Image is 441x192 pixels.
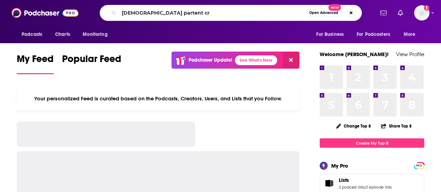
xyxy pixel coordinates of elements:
[328,4,341,11] span: New
[55,30,70,39] span: Charts
[17,53,54,74] a: My Feed
[332,122,375,130] button: Change Top 8
[309,11,338,15] span: Open Advanced
[404,30,416,39] span: More
[424,5,429,11] svg: Add a profile image
[17,87,299,110] div: Your personalized Feed is curated based on the Podcasts, Creators, Users, and Lists that you Follow.
[62,53,121,74] a: Popular Feed
[414,5,429,21] span: Logged in as WPubPR1
[339,177,392,183] a: Lists
[51,28,74,41] a: Charts
[399,28,424,41] button: open menu
[331,162,348,169] div: My Pro
[396,51,424,57] a: View Profile
[12,6,78,20] img: Podchaser - Follow, Share and Rate Podcasts
[100,5,362,21] div: Search podcasts, credits, & more...
[316,30,344,39] span: For Business
[322,178,336,188] a: Lists
[189,57,232,63] p: Podchaser Update!
[119,7,306,18] input: Search podcasts, credits, & more...
[415,163,423,168] a: PRO
[78,28,116,41] button: open menu
[320,138,424,148] a: Create My Top 8
[352,28,400,41] button: open menu
[22,30,42,39] span: Podcasts
[365,185,365,190] span: ,
[381,119,412,133] button: Share Top 8
[320,51,389,57] a: Welcome [PERSON_NAME]!
[395,7,406,19] a: Show notifications dropdown
[378,7,389,19] a: Show notifications dropdown
[311,28,352,41] button: open menu
[415,163,423,168] span: PRO
[62,53,121,69] span: Popular Feed
[414,5,429,21] img: User Profile
[357,30,390,39] span: For Podcasters
[83,30,107,39] span: Monitoring
[339,185,365,190] a: 2 podcast lists
[339,177,349,183] span: Lists
[414,5,429,21] button: Show profile menu
[17,53,54,69] span: My Feed
[235,55,277,65] a: See What's New
[365,185,392,190] a: 0 episode lists
[17,28,51,41] button: open menu
[306,9,341,17] button: Open AdvancedNew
